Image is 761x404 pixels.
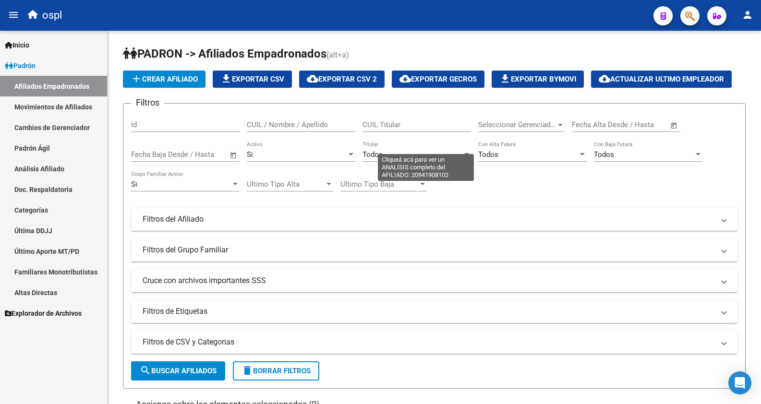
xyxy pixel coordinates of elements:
[220,75,284,83] span: Exportar CSV
[599,75,724,83] span: Actualizar ultimo Empleador
[247,180,325,189] span: Ultimo Tipo Alta
[340,180,418,189] span: Ultimo Tipo Baja
[242,367,311,375] span: Borrar Filtros
[179,150,225,159] input: Fecha fin
[591,71,732,88] button: Actualizar ultimo Empleador
[728,371,751,394] div: Open Intercom Messenger
[399,75,477,83] span: Exportar GECROS
[594,150,614,159] span: Todos
[299,71,385,88] button: Exportar CSV 2
[492,71,584,88] button: Exportar Bymovi
[131,150,170,159] input: Fecha inicio
[131,300,737,323] mat-expansion-panel-header: Filtros de Etiquetas
[499,75,576,83] span: Exportar Bymovi
[307,75,377,83] span: Exportar CSV 2
[131,208,737,231] mat-expansion-panel-header: Filtros del Afiliado
[123,47,326,60] span: PADRON -> Afiliados Empadronados
[572,120,611,129] input: Fecha inicio
[242,365,253,376] mat-icon: delete
[399,73,411,84] mat-icon: cloud_download
[140,367,217,375] span: Buscar Afiliados
[143,275,714,286] mat-panel-title: Cruce con archivos importantes SSS
[143,214,714,225] mat-panel-title: Filtros del Afiliado
[131,331,737,354] mat-expansion-panel-header: Filtros de CSV y Categorias
[143,245,714,255] mat-panel-title: Filtros del Grupo Familiar
[220,73,232,84] mat-icon: file_download
[742,9,753,21] mat-icon: person
[8,9,19,21] mat-icon: menu
[140,365,151,376] mat-icon: search
[669,120,680,131] button: Open calendar
[213,71,292,88] button: Exportar CSV
[131,73,142,84] mat-icon: add
[228,150,239,161] button: Open calendar
[619,120,666,129] input: Fecha fin
[362,150,383,159] span: Todos
[131,238,737,261] mat-expansion-panel-header: Filtros del Grupo Familiar
[247,150,253,159] span: Si
[131,361,225,380] button: Buscar Afiliados
[233,361,319,380] button: Borrar Filtros
[131,96,164,109] h3: Filtros
[123,71,205,88] button: Crear Afiliado
[499,73,511,84] mat-icon: file_download
[131,75,198,83] span: Crear Afiliado
[326,50,349,59] span: (alt+a)
[5,60,36,71] span: Padrón
[5,40,29,50] span: Inicio
[143,306,714,317] mat-panel-title: Filtros de Etiquetas
[599,73,610,84] mat-icon: cloud_download
[131,269,737,292] mat-expansion-panel-header: Cruce con archivos importantes SSS
[5,308,82,319] span: Explorador de Archivos
[143,337,714,347] mat-panel-title: Filtros de CSV y Categorias
[392,71,484,88] button: Exportar GECROS
[131,180,137,189] span: Si
[307,73,318,84] mat-icon: cloud_download
[478,120,556,129] span: Seleccionar Gerenciador
[42,5,62,26] span: ospl
[478,150,498,159] span: Todos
